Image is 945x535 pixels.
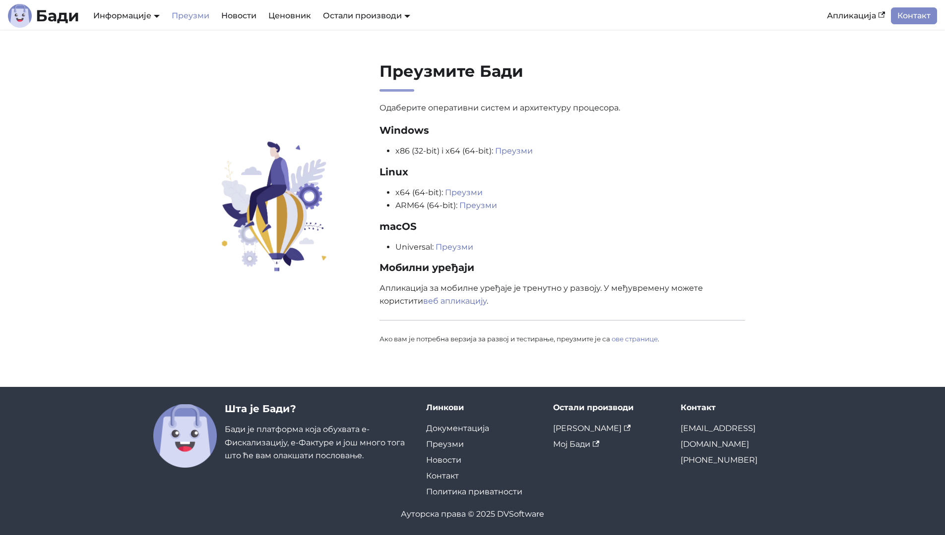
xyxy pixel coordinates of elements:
[426,487,522,496] a: Политика приватности
[379,282,746,308] p: Апликација за мобилне уређаје је тренутно у развоју. У међувремену можете користити .
[323,11,410,20] a: Остали производи
[423,296,487,306] a: веб апликацију
[8,4,79,28] a: ЛогоЛогоБади
[681,424,756,449] a: [EMAIL_ADDRESS][DOMAIN_NAME]
[262,7,317,24] a: Ценовник
[36,8,79,24] b: Бади
[8,4,32,28] img: Лого
[166,7,215,24] a: Преузми
[153,404,217,468] img: Бади
[153,508,792,521] div: Ауторска права © 2025 DVSoftware
[379,166,746,178] h3: Linux
[681,455,757,465] a: [PHONE_NUMBER]
[495,146,533,156] a: Преузми
[93,11,160,20] a: Информације
[426,403,538,413] div: Линкови
[612,335,658,343] a: ове странице
[379,61,746,92] h2: Преузмите Бади
[459,201,497,210] a: Преузми
[436,242,473,252] a: Преузми
[379,220,746,233] h3: macOS
[395,186,746,199] li: x64 (64-bit):
[379,262,746,274] h3: Мобилни уређаји
[379,124,746,137] h3: Windows
[225,403,410,468] div: Бади је платформа која обухвата е-Фискализацију, е-Фактуре и још много тога што ће вам олакшати п...
[395,199,746,212] li: ARM64 (64-bit):
[379,102,746,114] p: Одаберите оперативни систем и архитектуру процесора.
[553,403,665,413] div: Остали производи
[553,424,630,433] a: [PERSON_NAME]
[395,241,746,254] li: Universal:
[426,439,464,449] a: Преузми
[225,403,410,415] h3: Шта је Бади?
[445,188,483,197] a: Преузми
[379,335,659,343] small: Ако вам је потребна верзија за развој и тестирање, преузмите је са .
[891,7,937,24] a: Контакт
[197,140,349,272] img: Преузмите Бади
[553,439,599,449] a: Мој Бади
[395,145,746,158] li: x86 (32-bit) i x64 (64-bit):
[215,7,262,24] a: Новости
[821,7,891,24] a: Апликација
[426,471,459,481] a: Контакт
[426,455,461,465] a: Новости
[426,424,489,433] a: Документација
[681,403,792,413] div: Контакт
